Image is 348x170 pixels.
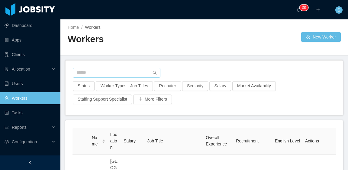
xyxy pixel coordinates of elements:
span: Allocation [12,67,30,72]
div: Sort [102,138,105,143]
a: icon: profileTasks [5,107,56,119]
i: icon: caret-down [102,141,105,143]
a: icon: appstoreApps [5,34,56,46]
button: Salary [209,81,231,91]
i: icon: search [153,71,157,75]
button: Staffing Support Specialist [73,95,132,104]
button: Seniority [182,81,208,91]
a: icon: userWorkers [5,92,56,104]
i: icon: bell [297,8,301,12]
span: / [81,25,82,30]
a: icon: auditClients [5,48,56,61]
i: icon: line-chart [5,125,9,129]
button: icon: usergroup-addNew Worker [301,32,341,42]
span: Name [92,135,99,147]
span: English Level [275,138,300,143]
span: Recruitment [236,138,259,143]
i: icon: plus [316,8,320,12]
button: Market Availability [232,81,276,91]
a: Home [68,25,79,30]
span: Job Title [147,138,163,143]
span: S [337,6,340,14]
h2: Workers [68,33,204,45]
i: icon: solution [5,67,9,71]
button: Status [73,81,95,91]
span: Overall Experience [206,135,227,146]
p: 3 [302,5,304,11]
span: Salary [124,138,136,143]
p: 8 [304,5,306,11]
button: Worker Types - Job Titles [96,81,153,91]
button: icon: plusMore Filters [133,95,172,104]
span: Configuration [12,139,37,144]
a: icon: robotUsers [5,78,56,90]
i: icon: caret-up [102,138,105,140]
span: Workers [85,25,101,30]
i: icon: setting [5,140,9,144]
span: Reports [12,125,27,130]
sup: 38 [299,5,308,11]
button: Recruiter [154,81,181,91]
span: Location [110,132,117,150]
a: icon: pie-chartDashboard [5,19,56,32]
span: Actions [305,138,319,143]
